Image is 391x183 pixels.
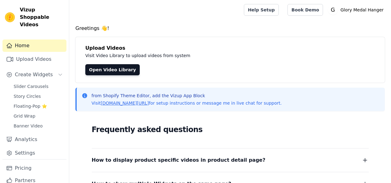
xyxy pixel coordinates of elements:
[2,69,66,81] button: Create Widgets
[85,64,140,75] a: Open Video Library
[244,4,279,16] a: Help Setup
[338,4,386,15] p: Glory Medal Hanger
[10,82,66,91] a: Slider Carousels
[14,113,35,119] span: Grid Wrap
[91,100,282,106] p: Visit for setup instructions or message me in live chat for support.
[14,123,43,129] span: Banner Video
[2,40,66,52] a: Home
[331,7,335,13] text: G
[91,93,282,99] p: from Shopify Theme Editor, add the Vizup App Block
[5,12,15,22] img: Vizup
[85,52,362,59] p: Visit Video Library to upload videos from system
[10,102,66,110] a: Floating-Pop ⭐
[10,92,66,101] a: Story Circles
[328,4,386,15] button: G Glory Medal Hanger
[92,156,266,164] span: How to display product specific videos in product detail page?
[14,93,41,99] span: Story Circles
[92,156,369,164] button: How to display product specific videos in product detail page?
[2,53,66,65] a: Upload Videos
[92,123,369,136] h2: Frequently asked questions
[14,83,49,89] span: Slider Carousels
[15,71,53,78] span: Create Widgets
[2,133,66,146] a: Analytics
[75,25,385,32] h4: Greetings 👋!
[2,162,66,174] a: Pricing
[2,147,66,159] a: Settings
[10,122,66,130] a: Banner Video
[287,4,323,16] a: Book Demo
[20,6,64,28] span: Vizup Shoppable Videos
[85,44,375,52] h4: Upload Videos
[10,112,66,120] a: Grid Wrap
[101,101,149,106] a: [DOMAIN_NAME][URL]
[14,103,47,109] span: Floating-Pop ⭐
